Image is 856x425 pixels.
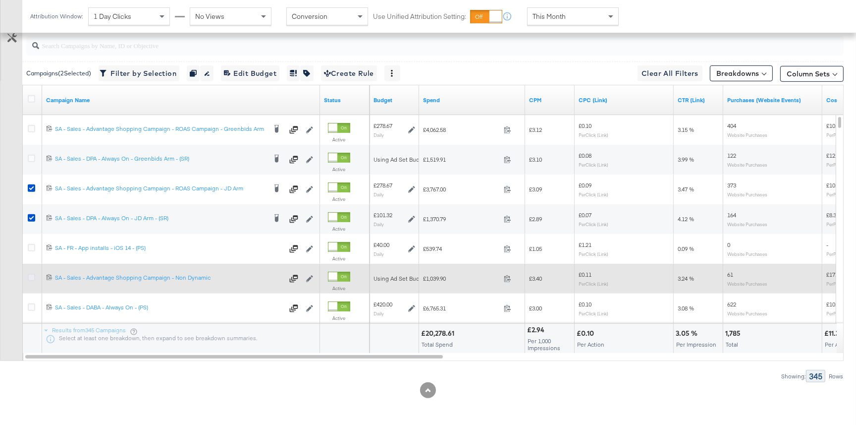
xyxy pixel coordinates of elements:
sub: Per Purchase [826,132,853,138]
label: Active [328,255,350,262]
div: £20,278.61 [421,329,457,338]
span: 3.24 % [678,275,694,282]
a: SA - Sales - Advantage Shopping Campaign - ROAS Campaign - JD Arm [55,184,266,194]
sub: Per Purchase [826,162,853,168]
div: £40.00 [374,241,389,249]
span: 3.15 % [678,126,694,133]
span: £0.07 [579,211,591,219]
label: Active [328,166,350,173]
span: 3.08 % [678,304,694,312]
div: SA - Sales - Advantage Shopping Campaign - ROAS Campaign - JD Arm [55,184,266,192]
a: The maximum amount you're willing to spend on your ads, on average each day or over the lifetime ... [374,96,415,104]
span: £2.89 [529,215,542,223]
a: The total amount spent to date. [423,96,521,104]
sub: Website Purchases [727,310,767,316]
div: Using Ad Set Budget [374,275,428,283]
span: £10.88 [826,301,842,308]
div: £101.32 [374,211,392,219]
span: £1.21 [579,241,591,248]
a: The number of times a purchase was made tracked by your Custom Audience pixel on your website aft... [727,96,818,104]
sub: Per Purchase [826,251,853,257]
a: Shows the current state of your Ad Campaign. [324,96,366,104]
div: Attribution Window: [30,13,83,20]
span: Create Rule [324,67,374,80]
span: £0.11 [579,271,591,278]
label: Active [328,136,350,143]
div: Rows [828,373,844,380]
button: Breakdowns [710,65,773,81]
sub: Daily [374,310,384,316]
label: Use Unified Attribution Setting: [373,12,466,21]
span: - [826,241,828,248]
span: £539.74 [423,245,500,252]
span: £3.12 [529,126,542,133]
div: 345 [806,370,825,382]
span: 0 [727,241,730,248]
sub: Per Purchase [826,221,853,227]
span: £3.40 [529,275,542,282]
a: SA - Sales - Advantage Shopping Campaign - Non Dynamic [55,274,283,284]
span: £10.10 [826,182,842,189]
span: £12.46 [826,152,842,159]
span: £4,062.58 [423,126,500,133]
span: £0.10 [579,122,591,129]
span: £3.09 [529,185,542,193]
sub: Per Purchase [826,191,853,197]
span: £0.08 [579,152,591,159]
span: Filter by Selection [102,67,176,80]
span: 164 [727,211,736,219]
span: Per Action [577,341,604,348]
span: £3,767.00 [423,185,500,193]
span: £8.36 [826,211,839,219]
sub: Per Click (Link) [579,221,608,227]
span: Total Spend [422,341,453,348]
span: 4.12 % [678,215,694,223]
span: £1,519.91 [423,156,500,163]
span: Conversion [292,12,327,21]
span: £6,765.31 [423,304,500,312]
button: Edit Budget [221,65,279,81]
label: Active [328,315,350,321]
sub: Website Purchases [727,132,767,138]
button: Clear All Filters [638,65,702,81]
span: 622 [727,301,736,308]
sub: Per Click (Link) [579,162,608,168]
div: SA - FR - App installs - iOS 14 - (PS) [55,244,283,252]
sub: Per Purchase [826,310,853,316]
sub: Website Purchases [727,251,767,257]
span: This Month [533,12,566,21]
a: The number of clicks received on a link in your ad divided by the number of impressions. [678,96,719,104]
a: SA - FR - App installs - iOS 14 - (PS) [55,244,283,254]
div: £278.67 [374,122,392,130]
span: £10.06 [826,122,842,129]
span: Total [726,341,738,348]
sub: Daily [374,221,384,227]
sub: Website Purchases [727,162,767,168]
button: Filter by Selection [99,65,179,81]
a: Your campaign name. [46,96,316,104]
label: Active [328,196,350,202]
span: £1,039.90 [423,275,500,282]
span: £3.10 [529,156,542,163]
sub: Website Purchases [727,191,767,197]
div: £2.94 [527,325,547,335]
div: £278.67 [374,182,392,189]
a: The average cost you've paid to have 1,000 impressions of your ad. [529,96,571,104]
span: No Views [195,12,224,21]
span: 404 [727,122,736,129]
button: Create Rule [321,65,377,81]
div: Showing: [781,373,806,380]
div: £420.00 [374,301,392,308]
div: £11.36 [824,329,846,338]
sub: Daily [374,251,384,257]
a: SA - Sales - DABA - Always On - (PS) [55,304,283,313]
sub: Per Click (Link) [579,281,608,287]
a: SA - Sales - DPA - Always On - Greenbids Arm - (SR) [55,155,266,165]
a: SA - Sales - DPA - Always On - JD Arm - (SR) [55,214,266,224]
sub: Per Purchase [826,281,853,287]
sub: Website Purchases [727,281,767,287]
label: Active [328,285,350,292]
div: 1,785 [725,329,744,338]
span: Clear All Filters [642,67,698,80]
span: Per Impression [676,341,716,348]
